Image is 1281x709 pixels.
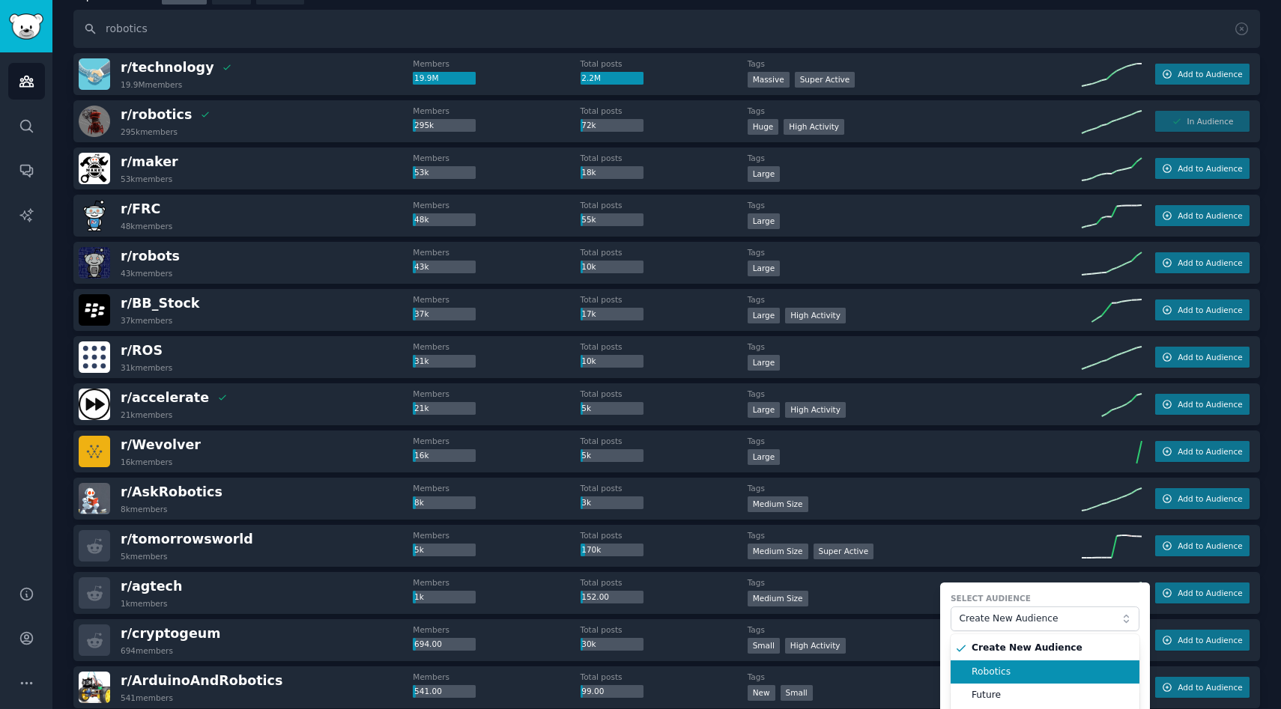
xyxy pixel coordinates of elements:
label: Select Audience [951,593,1139,603]
div: 8k [413,496,476,510]
button: Add to Audience [1155,158,1250,179]
span: r/ ROS [121,343,163,358]
dt: Total posts [581,341,748,352]
div: 16k members [121,457,172,467]
div: Large [748,166,781,182]
div: 5k [581,449,643,463]
span: r/ maker [121,154,178,169]
div: 1k [413,591,476,604]
div: 53k members [121,174,172,184]
div: 48k members [121,221,172,231]
img: FRC [79,200,110,231]
dt: Tags [748,294,1082,305]
button: Create New Audience [951,606,1139,632]
div: 8k members [121,504,168,514]
dt: Tags [748,58,1082,69]
span: r/ cryptogeum [121,626,220,641]
dt: Tags [748,389,1082,399]
div: 694.00 [413,638,476,651]
div: 5k [581,402,643,416]
div: 541.00 [413,685,476,699]
dt: Tags [748,341,1082,352]
div: 295k [413,119,476,133]
dt: Total posts [581,153,748,163]
span: Future [972,689,1129,702]
div: 18k [581,166,643,180]
span: Robotics [972,666,1129,679]
span: r/ FRC [121,201,160,216]
div: 694 members [121,645,173,656]
dt: Members [413,153,580,163]
div: 53k [413,166,476,180]
dt: Members [413,624,580,635]
span: r/ technology [121,60,214,75]
dt: Tags [748,106,1082,116]
div: 541 members [121,693,173,703]
button: Add to Audience [1155,630,1250,651]
div: 55k [581,213,643,227]
div: Medium Size [748,544,808,559]
div: 43k [413,261,476,274]
div: Super Active [795,72,855,88]
div: 17k [581,308,643,321]
dt: Tags [748,577,1082,588]
div: 31k members [121,362,172,373]
img: maker [79,153,110,184]
input: Search name, description, topic [73,10,1260,48]
span: Create New Audience [959,612,1123,626]
span: Add to Audience [1178,69,1242,79]
span: Add to Audience [1178,210,1242,221]
img: accelerate [79,389,110,420]
div: High Activity [785,638,846,654]
div: 72k [581,119,643,133]
dt: Tags [748,624,1082,635]
dt: Members [413,389,580,399]
span: r/ robotics [121,107,192,122]
dt: Members [413,530,580,541]
div: 48k [413,213,476,227]
div: 152.00 [581,591,643,604]
span: r/ AskRobotics [121,484,222,499]
div: 1k members [121,598,168,609]
img: AskRobotics [79,483,110,514]
div: 21k members [121,410,172,420]
span: r/ Wevolver [121,437,201,452]
div: 99.00 [581,685,643,699]
span: Add to Audience [1178,446,1242,457]
button: Add to Audience [1155,205,1250,226]
div: 5k [413,544,476,557]
div: 19.9M [413,72,476,85]
dt: Total posts [581,294,748,305]
dt: Tags [748,247,1082,258]
div: Large [748,402,781,418]
button: Add to Audience [1155,535,1250,556]
dt: Total posts [581,530,748,541]
dt: Members [413,577,580,588]
button: Add to Audience [1155,394,1250,415]
dt: Total posts [581,200,748,210]
div: Massive [748,72,790,88]
button: Add to Audience [1155,488,1250,509]
img: Wevolver [79,436,110,467]
dt: Total posts [581,672,748,682]
span: Add to Audience [1178,163,1242,174]
div: 19.9M members [121,79,182,90]
dt: Members [413,483,580,493]
img: ArduinoAndRobotics [79,672,110,703]
dt: Total posts [581,483,748,493]
dt: Members [413,58,580,69]
div: 16k [413,449,476,463]
dt: Tags [748,672,1082,682]
div: 3k [581,496,643,510]
dt: Members [413,294,580,305]
dt: Total posts [581,106,748,116]
dt: Total posts [581,247,748,258]
div: 5k members [121,551,168,562]
div: 170k [581,544,643,557]
dt: Members [413,436,580,446]
div: 37k members [121,315,172,326]
span: Add to Audience [1178,352,1242,362]
span: Add to Audience [1178,541,1242,551]
dt: Members [413,672,580,682]
div: New [748,685,775,701]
